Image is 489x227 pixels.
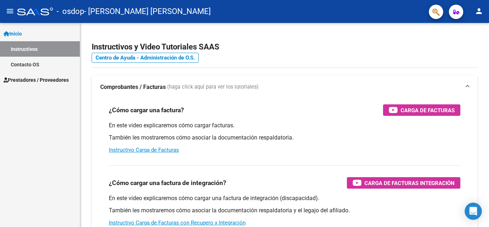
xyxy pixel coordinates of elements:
p: En este video explicaremos cómo cargar una factura de integración (discapacidad). [109,194,460,202]
h2: Instructivos y Video Tutoriales SAAS [92,40,478,54]
span: - osdop [57,4,84,19]
span: Prestadores / Proveedores [4,76,69,84]
h3: ¿Cómo cargar una factura de integración? [109,178,226,188]
div: Open Intercom Messenger [465,203,482,220]
button: Carga de Facturas Integración [347,177,460,189]
p: En este video explicaremos cómo cargar facturas. [109,122,460,129]
span: - [PERSON_NAME] [PERSON_NAME] [84,4,211,19]
span: Carga de Facturas [401,106,455,115]
span: (haga click aquí para ver los tutoriales) [167,83,258,91]
h3: ¿Cómo cargar una factura? [109,105,184,115]
strong: Comprobantes / Facturas [100,83,166,91]
span: Inicio [4,30,22,38]
span: Carga de Facturas Integración [364,179,455,188]
a: Centro de Ayuda - Administración de O.S. [92,53,199,63]
p: También les mostraremos cómo asociar la documentación respaldatoria y el legajo del afiliado. [109,207,460,214]
mat-expansion-panel-header: Comprobantes / Facturas (haga click aquí para ver los tutoriales) [92,76,478,99]
a: Instructivo Carga de Facturas con Recupero x Integración [109,219,246,226]
a: Instructivo Carga de Facturas [109,147,179,153]
mat-icon: person [475,7,483,15]
mat-icon: menu [6,7,14,15]
p: También les mostraremos cómo asociar la documentación respaldatoria. [109,134,460,142]
button: Carga de Facturas [383,104,460,116]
